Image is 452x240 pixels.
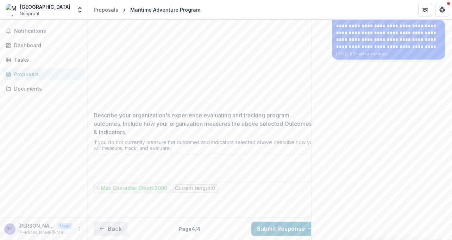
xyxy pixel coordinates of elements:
div: Proposals [14,70,79,78]
div: Sarah Cahill <sarah.cahill@mysticseaport.org> [7,227,13,231]
button: Partners [418,3,432,17]
div: Maritime Adventure Program [130,6,200,13]
div: Dashboard [14,42,79,49]
span: Nonprofit [20,11,39,17]
div: Proposals [94,6,118,13]
p: Current length: 0 [175,185,215,191]
p: Describe your organization's experience evaluating and tracking program outcomes. Include how you... [94,111,315,136]
p: Max Character Count: 2000 [101,185,167,191]
div: [GEOGRAPHIC_DATA] [20,3,70,11]
button: Open entity switcher [75,3,85,17]
span: Notifications [14,28,82,34]
button: Get Help [435,3,449,17]
button: Back [94,222,127,236]
button: More [75,225,83,233]
a: Documents [3,83,85,94]
button: Submit Response [251,222,319,236]
p: [PERSON_NAME][EMAIL_ADDRESS][PERSON_NAME][DOMAIN_NAME] [18,229,72,236]
button: Notifications [3,25,85,37]
a: Proposals [3,68,85,80]
nav: breadcrumb [91,5,203,15]
div: If you do not currently measure the outcomes and indicators selected above describe how you will ... [94,139,319,154]
div: Tasks [14,56,79,63]
p: User [58,223,72,229]
a: Tasks [3,54,85,66]
a: Proposals [91,5,121,15]
div: Documents [14,85,79,92]
p: [PERSON_NAME] <[PERSON_NAME][EMAIL_ADDRESS][PERSON_NAME][DOMAIN_NAME]> [18,222,55,229]
a: Dashboard [3,39,85,51]
p: [DATE] 9:28 AM • a month ago [336,51,441,57]
p: Page 4 / 4 [178,225,200,233]
img: Mystic Seaport Museum [6,4,17,16]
